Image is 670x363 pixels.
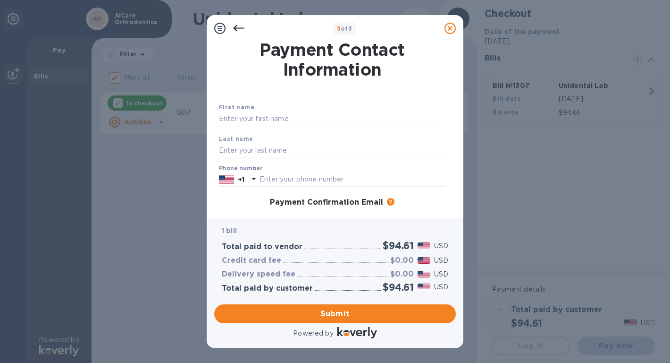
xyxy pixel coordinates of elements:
[434,241,448,251] p: USD
[293,328,333,338] p: Powered by
[219,135,253,142] b: Last name
[222,227,237,234] b: 1 bill
[434,269,448,279] p: USD
[418,242,430,249] img: USD
[219,40,445,79] h1: Payment Contact Information
[434,256,448,266] p: USD
[214,304,456,323] button: Submit
[219,174,234,185] img: US
[260,173,445,187] input: Enter your phone number
[390,256,414,265] h3: $0.00
[418,257,430,264] img: USD
[390,270,414,279] h3: $0.00
[337,25,341,32] span: 3
[383,281,414,293] h2: $94.61
[383,240,414,251] h2: $94.61
[434,282,448,292] p: USD
[238,175,244,184] p: +1
[219,143,445,157] input: Enter your last name
[222,284,313,293] h3: Total paid by customer
[418,271,430,277] img: USD
[222,308,448,320] span: Submit
[418,284,430,290] img: USD
[219,104,254,111] b: First name
[219,166,262,172] label: Phone number
[270,198,383,207] h3: Payment Confirmation Email
[337,25,352,32] b: of 3
[337,327,377,338] img: Logo
[222,270,295,279] h3: Delivery speed fee
[222,256,281,265] h3: Credit card fee
[219,112,445,126] input: Enter your first name
[222,242,302,251] h3: Total paid to vendor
